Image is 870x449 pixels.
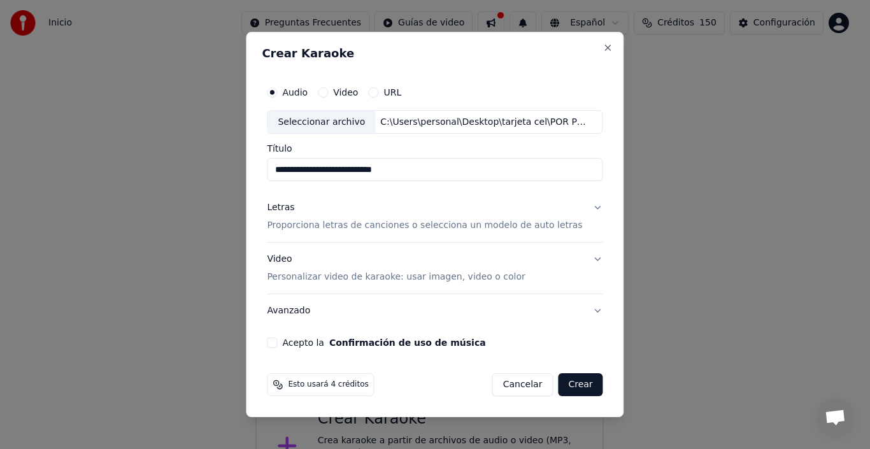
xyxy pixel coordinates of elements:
div: Letras [267,202,294,215]
button: Cancelar [492,373,553,396]
label: Video [333,88,358,97]
button: Avanzado [267,294,603,327]
button: LetrasProporciona letras de canciones o selecciona un modelo de auto letras [267,192,603,243]
label: URL [383,88,401,97]
h2: Crear Karaoke [262,48,608,59]
button: VideoPersonalizar video de karaoke: usar imagen, video o color [267,243,603,294]
p: Personalizar video de karaoke: usar imagen, video o color [267,271,525,283]
p: Proporciona letras de canciones o selecciona un modelo de auto letras [267,220,582,232]
label: Acepto la [282,338,485,347]
span: Esto usará 4 créditos [288,380,368,390]
div: Video [267,253,525,284]
div: Seleccionar archivo [267,111,375,134]
button: Acepto la [329,338,486,347]
label: Título [267,145,603,153]
div: C:\Users\personal\Desktop\tarjeta cel\POR PURO GUSTO. CH@RLY\BONITO [PERSON_NAME] CH@RLY.mp3 [375,116,592,129]
button: Crear [558,373,603,396]
label: Audio [282,88,308,97]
